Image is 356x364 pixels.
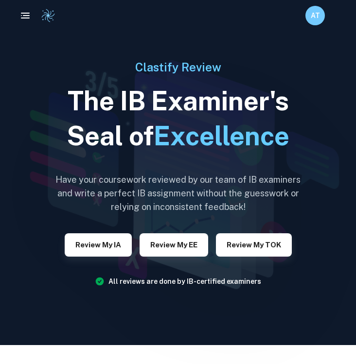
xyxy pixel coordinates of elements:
button: Review my IA [65,233,132,257]
button: Review my TOK [216,233,292,257]
img: Clastify logo [41,8,55,23]
h6: Have your coursework reviewed by our team of IB examiners and write a perfect IB assignment witho... [52,173,304,214]
h1: The IB Examiner's Seal of [52,84,304,154]
a: All reviews are done by IB-certified examiners [108,277,261,285]
h6: Clastify Review [52,58,304,76]
a: Clastify logo [35,8,55,23]
h6: AT [310,10,321,21]
button: Review my EE [140,233,208,257]
span: Excellence [154,121,289,151]
button: AT [305,6,325,25]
